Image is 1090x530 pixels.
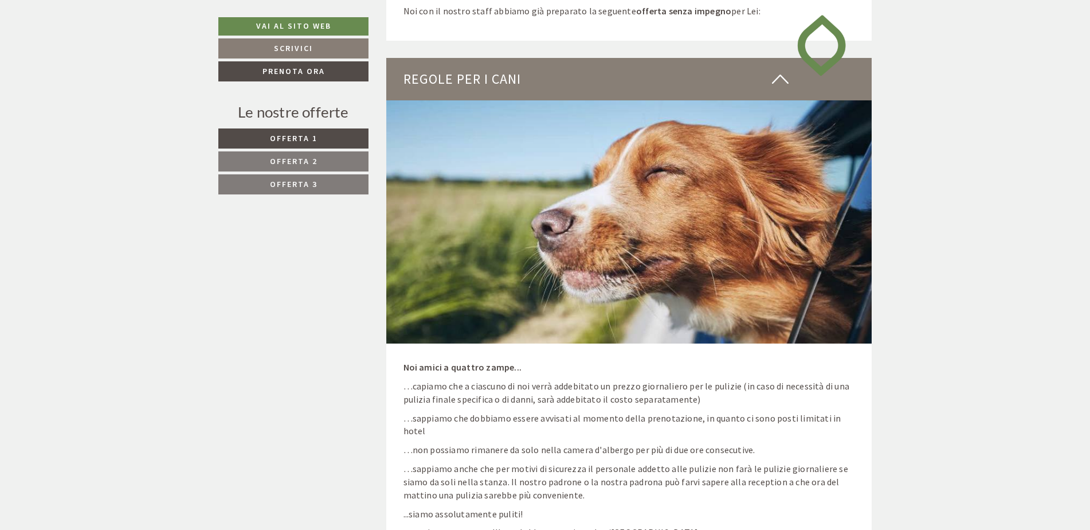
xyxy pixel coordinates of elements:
small: 15:45 [279,56,434,64]
p: …sappiamo che dobbiamo essere avvisati al momento della prenotazione, in quanto ci sono posti lim... [403,412,855,438]
a: Scrivici [218,38,368,59]
img: image [789,5,854,86]
span: Offerta 2 [270,156,317,166]
div: [DATE] [205,9,246,29]
p: …capiamo che a ciascuno di noi verrà addebitato un prezzo giornaliero per le pulizie (in caso di ... [403,380,855,406]
p: ...siamo assolutamente puliti! [403,508,855,521]
strong: offerta senza impegno [636,5,731,17]
span: Offerta 1 [270,133,317,143]
a: Prenota ora [218,61,368,81]
div: Buon giorno, come possiamo aiutarla? [273,32,442,67]
p: …non possiamo rimanere da solo nella camera d'albergo per più di due ore consecutive. [403,443,855,457]
div: Lei [279,34,434,43]
div: Le nostre offerte [218,102,368,123]
div: Regole per i cani [386,58,872,100]
span: Offerta 3 [270,179,317,189]
strong: Noi amici a quattro zampe... [403,361,522,373]
p: …sappiamo anche che per motivi di sicurezza il personale addetto alle pulizie non farà le pulizie... [403,462,855,502]
a: Vai al sito web [218,17,368,36]
button: Invia [394,302,452,322]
